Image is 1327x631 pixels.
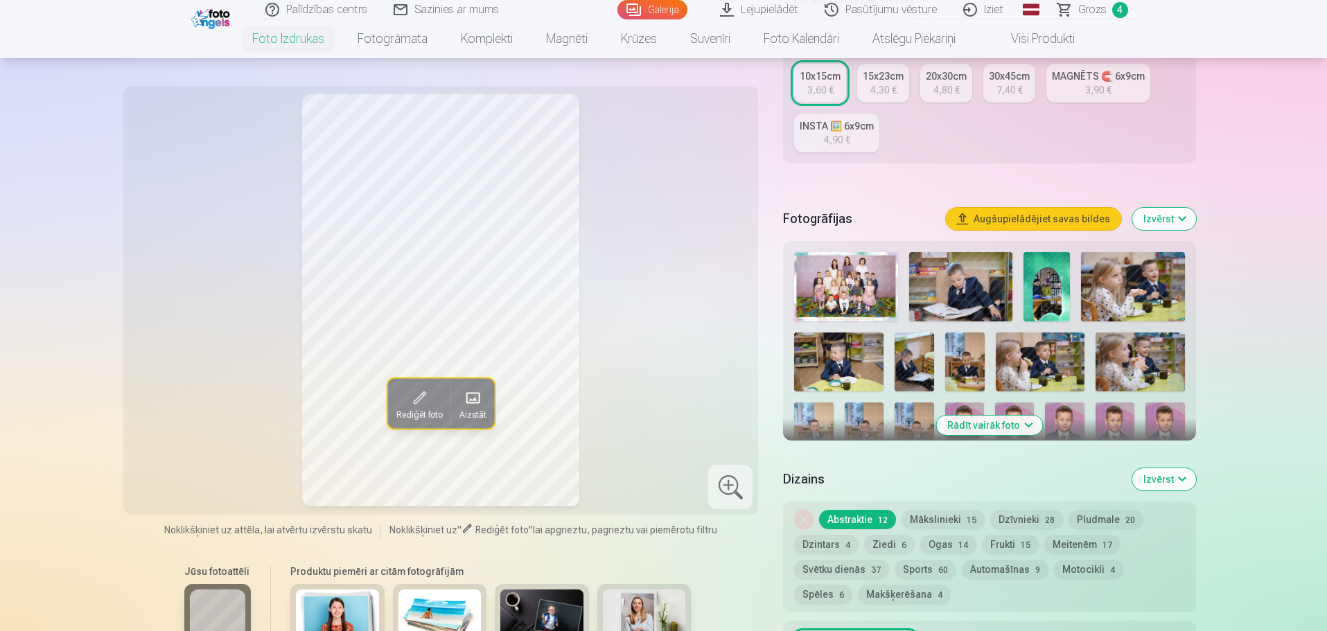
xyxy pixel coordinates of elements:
span: 4 [1112,2,1128,18]
button: Rādīt vairāk foto [936,416,1042,435]
button: Dzīvnieki28 [990,510,1063,529]
a: Visi produkti [972,19,1091,58]
button: Frukti15 [982,535,1039,554]
span: Rediģēt foto [475,524,529,535]
div: INSTA 🖼️ 6x9cm [800,119,874,133]
button: Motocikli4 [1054,560,1123,579]
div: 20x30cm [926,69,967,83]
h5: Fotogrāfijas [783,209,934,229]
div: 4,90 € [824,133,850,147]
span: Noklikšķiniet uz attēla, lai atvērtu izvērstu skatu [164,523,372,537]
a: Fotogrāmata [341,19,444,58]
div: 15x23cm [863,69,904,83]
div: 3,90 € [1085,83,1111,97]
button: Svētku dienās37 [794,560,889,579]
span: 14 [958,540,968,550]
button: Meitenēm17 [1044,535,1121,554]
button: Automašīnas9 [962,560,1048,579]
button: Makšķerēšana4 [858,585,951,604]
a: Komplekti [444,19,529,58]
h6: Produktu piemēri ar citām fotogrāfijām [285,565,696,578]
span: Rediģēt foto [396,409,442,420]
div: 7,40 € [996,83,1023,97]
button: Sports60 [895,560,956,579]
a: Suvenīri [674,19,747,58]
button: Abstraktie12 [819,510,896,529]
span: 4 [845,540,850,550]
div: 30x45cm [989,69,1030,83]
span: 37 [871,565,881,575]
a: Magnēti [529,19,604,58]
span: 6 [902,540,906,550]
img: /fa1 [191,6,234,29]
div: 4,80 € [933,83,960,97]
span: 28 [1045,515,1055,525]
div: 10x15cm [800,69,841,83]
div: 3,60 € [807,83,834,97]
button: Rediģēt foto [387,378,450,428]
a: 15x23cm4,30 € [857,64,909,103]
span: 4 [1110,565,1115,575]
span: 6 [839,590,844,600]
a: Foto izdrukas [236,19,341,58]
button: Izvērst [1132,208,1196,230]
button: Ogas14 [920,535,976,554]
span: Grozs [1078,1,1107,18]
span: " [529,524,533,535]
a: MAGNĒTS 🧲 6x9cm3,90 € [1046,64,1150,103]
span: lai apgrieztu, pagrieztu vai piemērotu filtru [533,524,717,535]
button: Mākslinieki15 [902,510,985,529]
div: 4,30 € [870,83,897,97]
span: Noklikšķiniet uz [389,524,457,535]
div: MAGNĒTS 🧲 6x9cm [1052,69,1145,83]
span: 15 [1021,540,1030,550]
a: 10x15cm3,60 € [794,64,846,103]
button: Spēles6 [794,585,852,604]
button: Aizstāt [450,378,494,428]
button: Izvērst [1132,468,1196,490]
button: Dzintars4 [794,535,859,554]
span: 20 [1125,515,1135,525]
span: 4 [938,590,942,600]
span: 15 [967,515,976,525]
button: Pludmale20 [1069,510,1143,529]
span: 60 [938,565,948,575]
button: Augšupielādējiet savas bildes [946,208,1121,230]
span: 12 [878,515,888,525]
span: " [457,524,462,535]
a: Krūzes [604,19,674,58]
a: 30x45cm7,40 € [983,64,1035,103]
button: Ziedi6 [864,535,915,554]
a: Foto kalendāri [747,19,856,58]
h5: Dizains [783,470,1121,489]
a: INSTA 🖼️ 6x9cm4,90 € [794,114,879,152]
h6: Jūsu fotoattēli [184,565,251,578]
span: 17 [1102,540,1112,550]
span: 9 [1035,565,1040,575]
a: 20x30cm4,80 € [920,64,972,103]
a: Atslēgu piekariņi [856,19,972,58]
span: Aizstāt [459,409,486,420]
